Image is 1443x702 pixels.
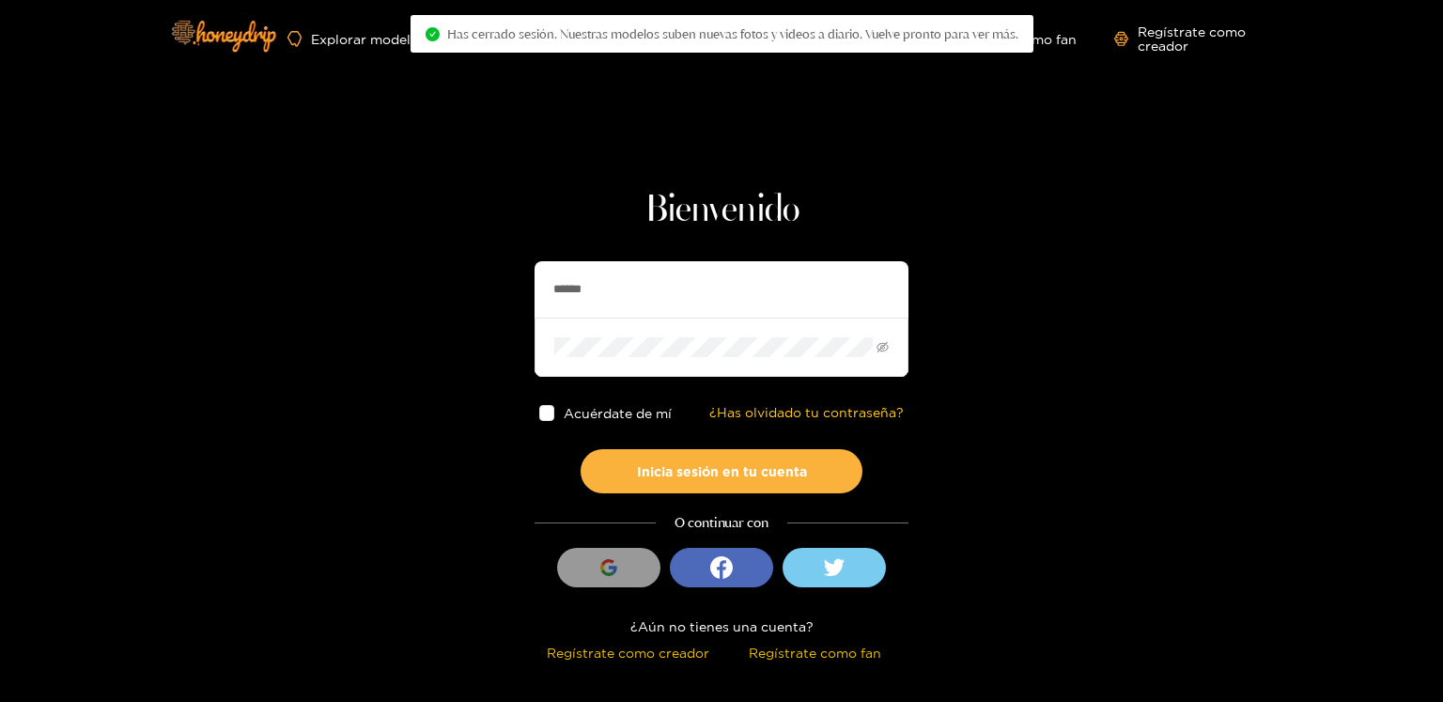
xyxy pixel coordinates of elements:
[447,26,1018,41] font: Has cerrado sesión. Nuestras modelos suben nuevas fotos y videos a diario. Vuelve pronto para ver...
[426,27,440,41] span: círculo de control
[675,514,768,531] font: O continuar con
[547,646,709,660] font: Regístrate como creador
[1114,24,1285,53] a: Regístrate como creador
[565,406,673,420] font: Acuérdate de mí
[749,646,881,660] font: Regístrate como fan
[1138,24,1246,53] font: Regístrate como creador
[581,449,862,493] button: Inicia sesión en tu cuenta
[637,464,807,478] font: Inicia sesión en tu cuenta
[644,192,799,229] font: Bienvenido
[630,619,814,633] font: ¿Aún no tienes una cuenta?
[311,32,426,46] font: Explorar modelos
[287,31,426,47] a: Explorar modelos
[877,341,889,353] span: invisible para los ojos
[709,405,904,419] font: ¿Has olvidado tu contraseña?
